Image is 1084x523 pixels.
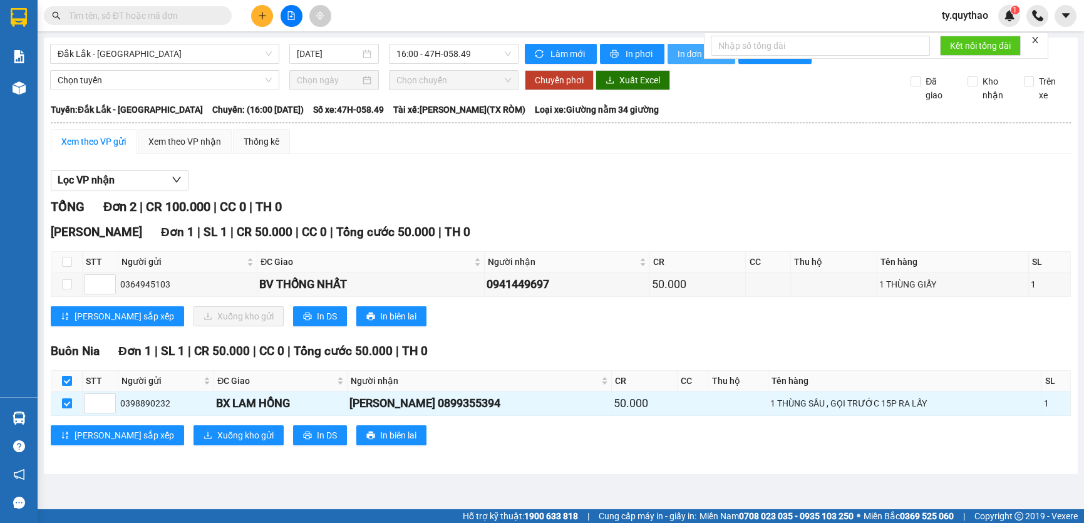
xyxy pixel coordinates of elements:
span: caret-down [1060,10,1071,21]
span: Tổng cước 50.000 [294,344,393,358]
span: Tài xế: [PERSON_NAME](TX RÒM) [393,103,525,117]
img: phone-icon [1032,10,1043,21]
div: 0398890232 [120,396,212,410]
div: [PERSON_NAME] 0899355394 [349,395,609,412]
span: | [396,344,399,358]
span: sort-ascending [61,312,70,322]
span: Kết nối tổng đài [950,39,1011,53]
span: 16:00 - 47H-058.49 [396,44,511,63]
span: Chuyến: (16:00 [DATE]) [212,103,304,117]
span: printer [366,312,375,322]
span: Người gửi [121,255,244,269]
span: aim [316,11,324,20]
div: 50.000 [652,276,743,293]
span: download [606,76,614,86]
span: Người nhận [351,374,599,388]
span: SL 1 [161,344,185,358]
div: 1 [1031,277,1068,291]
th: Thu hộ [791,252,877,272]
span: sort-ascending [61,431,70,441]
div: 1 [1044,396,1068,410]
button: Chuyển phơi [525,70,594,90]
span: | [155,344,158,358]
img: logo-vxr [11,8,27,27]
span: Xuống kho gửi [217,428,274,442]
span: | [249,199,252,214]
span: Trên xe [1034,75,1071,102]
button: caret-down [1055,5,1076,27]
th: STT [83,371,118,391]
span: printer [303,431,312,441]
span: notification [13,469,25,480]
input: Nhập số tổng đài [711,36,930,56]
span: In DS [317,428,337,442]
th: Tên hàng [768,371,1042,391]
span: Chọn chuyến [396,71,511,90]
th: CR [650,252,746,272]
span: Lọc VP nhận [58,172,115,188]
span: | [230,225,234,239]
button: downloadXuống kho gửi [194,306,284,326]
button: sort-ascending[PERSON_NAME] sắp xếp [51,306,184,326]
th: SL [1042,371,1071,391]
span: CR 50.000 [194,344,250,358]
strong: 1900 633 818 [524,511,578,521]
span: | [296,225,299,239]
span: Người nhận [488,255,637,269]
div: BX LAM HỒNG [216,395,345,412]
button: Kết nối tổng đài [940,36,1021,56]
button: printerIn DS [293,425,347,445]
span: | [214,199,217,214]
span: | [188,344,191,358]
span: copyright [1014,512,1023,520]
span: Kho nhận [978,75,1015,102]
span: Đơn 2 [103,199,137,214]
span: CC 0 [302,225,327,239]
button: file-add [281,5,302,27]
span: Đơn 1 [161,225,194,239]
span: [PERSON_NAME] sắp xếp [75,428,174,442]
span: message [13,497,25,509]
span: question-circle [13,440,25,452]
b: Tuyến: Đắk Lắk - [GEOGRAPHIC_DATA] [51,105,203,115]
div: 0941449697 [487,276,648,293]
button: sort-ascending[PERSON_NAME] sắp xếp [51,425,184,445]
span: Miền Bắc [864,509,954,523]
span: In biên lai [380,428,416,442]
th: CC [678,371,708,391]
button: Lọc VP nhận [51,170,188,190]
span: Cung cấp máy in - giấy in: [599,509,696,523]
span: search [52,11,61,20]
sup: 1 [1011,6,1019,14]
span: | [253,344,256,358]
span: close [1031,36,1040,44]
button: downloadXuất Excel [596,70,670,90]
button: syncLàm mới [525,44,597,64]
span: sync [535,49,545,60]
span: Người gửi [121,374,201,388]
span: printer [303,312,312,322]
th: Tên hàng [877,252,1029,272]
span: 1 [1013,6,1017,14]
div: Xem theo VP gửi [61,135,126,148]
span: Loại xe: Giường nằm 34 giường [535,103,659,117]
span: ty.quythao [932,8,998,23]
span: | [587,509,589,523]
button: In đơn chọn [668,44,736,64]
span: [PERSON_NAME] [51,225,142,239]
div: Xem theo VP nhận [148,135,221,148]
div: 1 THÙNG GIẤY [879,277,1026,291]
span: Buôn Nia [51,344,100,358]
img: solution-icon [13,50,26,63]
span: CR 50.000 [237,225,292,239]
span: Miền Nam [699,509,854,523]
button: downloadXuống kho gửi [194,425,284,445]
button: aim [309,5,331,27]
img: warehouse-icon [13,412,26,425]
span: Xuất Excel [619,73,660,87]
span: plus [258,11,267,20]
div: Thống kê [244,135,279,148]
span: CR 100.000 [146,199,210,214]
span: ĐC Giao [261,255,472,269]
span: Tổng cước 50.000 [336,225,435,239]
